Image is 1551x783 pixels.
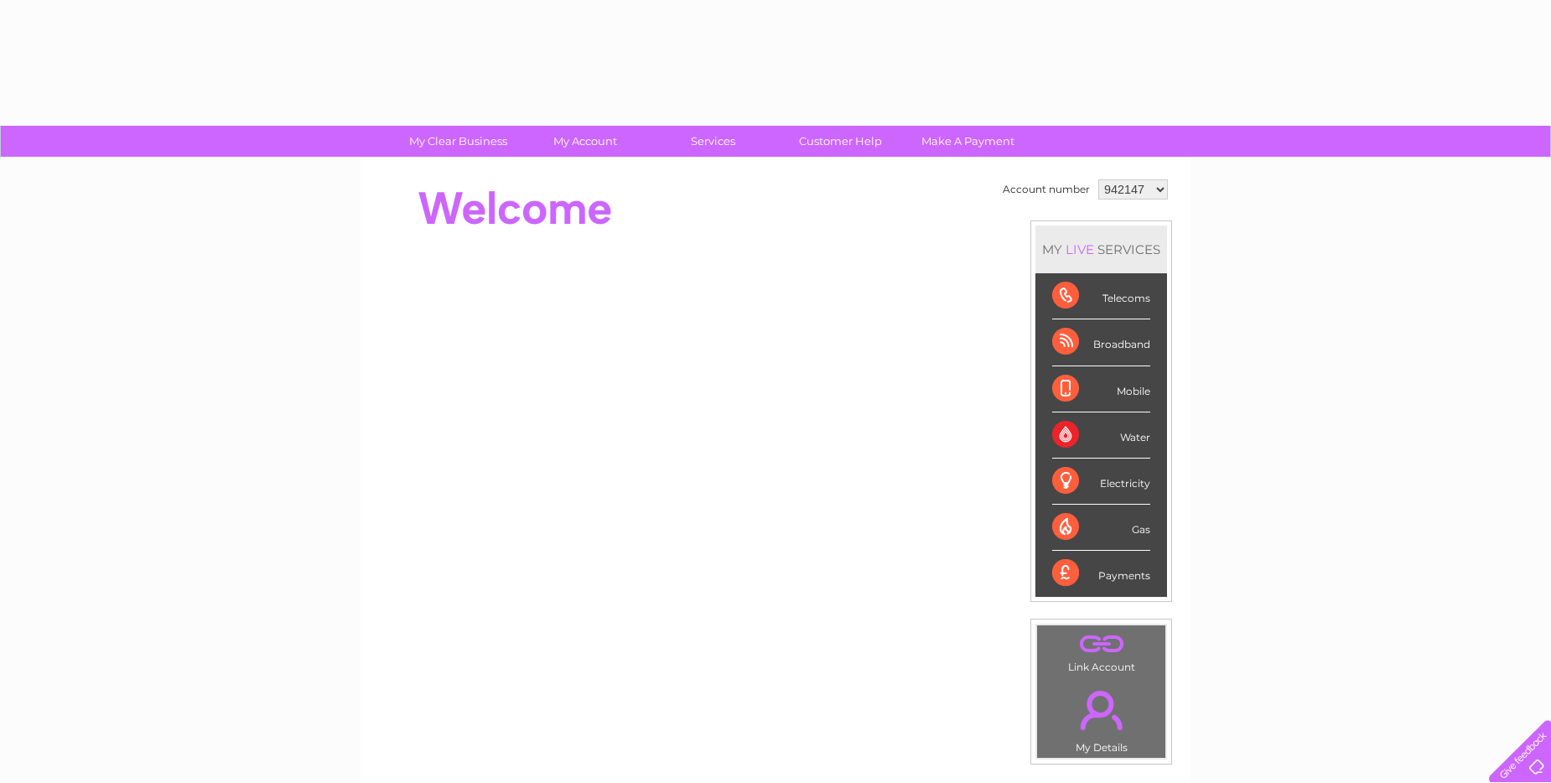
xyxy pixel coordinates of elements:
[1052,551,1150,596] div: Payments
[1041,630,1161,659] a: .
[1035,226,1167,273] div: MY SERVICES
[1062,241,1097,257] div: LIVE
[771,126,910,157] a: Customer Help
[1052,319,1150,366] div: Broadband
[899,126,1037,157] a: Make A Payment
[389,126,527,157] a: My Clear Business
[644,126,782,157] a: Services
[1052,366,1150,412] div: Mobile
[1052,412,1150,459] div: Water
[1036,625,1166,677] td: Link Account
[999,175,1094,204] td: Account number
[1041,681,1161,739] a: .
[1052,459,1150,505] div: Electricity
[1036,677,1166,759] td: My Details
[516,126,655,157] a: My Account
[1052,273,1150,319] div: Telecoms
[1052,505,1150,551] div: Gas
